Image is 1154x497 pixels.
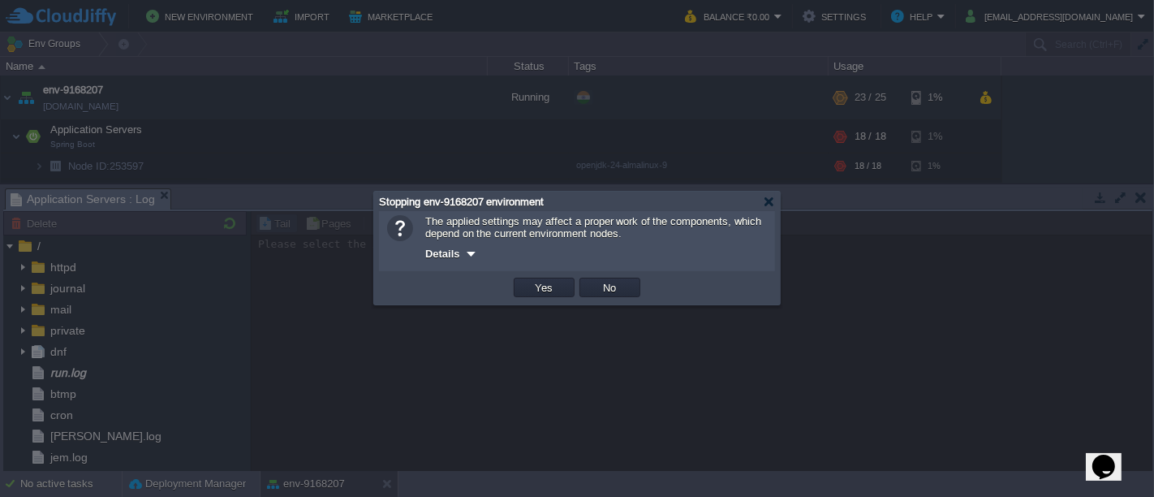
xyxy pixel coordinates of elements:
span: Details [425,248,460,260]
span: Stopping env-9168207 environment [379,196,545,208]
iframe: chat widget [1086,432,1138,481]
button: No [599,280,622,295]
button: Yes [531,280,558,295]
span: The applied settings may affect a proper work of the components, which depend on the current envi... [425,215,761,240]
